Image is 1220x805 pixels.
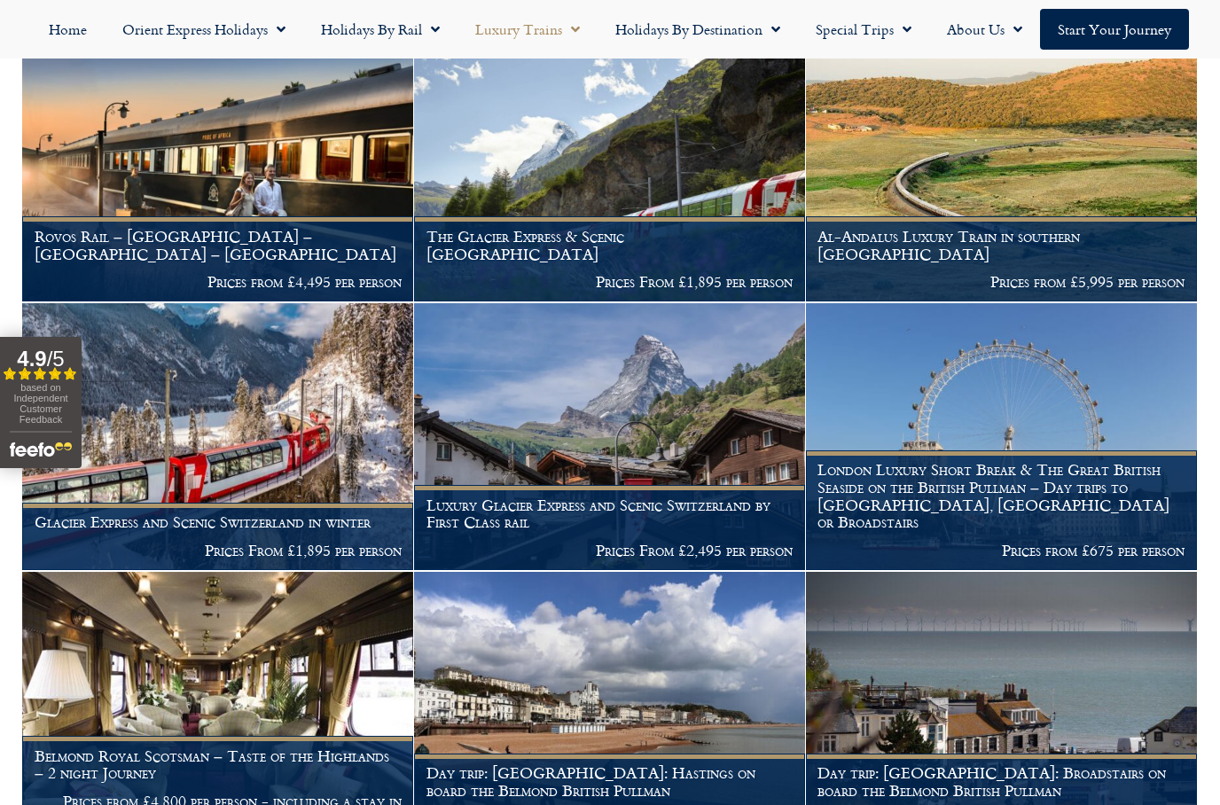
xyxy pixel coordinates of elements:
[105,9,303,50] a: Orient Express Holidays
[426,764,794,799] h1: Day trip: [GEOGRAPHIC_DATA]: Hastings on board the Belmond British Pullman
[817,542,1185,559] p: Prices from £675 per person
[9,9,1211,50] nav: Menu
[31,9,105,50] a: Home
[426,496,794,531] h1: Luxury Glacier Express and Scenic Switzerland by First Class rail
[22,35,414,303] a: Rovos Rail – [GEOGRAPHIC_DATA] – [GEOGRAPHIC_DATA] – [GEOGRAPHIC_DATA] Prices from £4,495 per person
[817,764,1185,799] h1: Day trip: [GEOGRAPHIC_DATA]: Broadstairs on board the Belmond British Pullman
[806,303,1198,571] a: London Luxury Short Break & The Great British Seaside on the British Pullman – Day trips to [GEOG...
[1040,9,1189,50] a: Start your Journey
[22,35,413,302] img: Pride Of Africa Train Holiday
[35,542,402,559] p: Prices From £1,895 per person
[426,273,794,291] p: Prices From £1,895 per person
[806,35,1198,303] a: Al-Andalus Luxury Train in southern [GEOGRAPHIC_DATA] Prices from £5,995 per person
[426,542,794,559] p: Prices From £2,495 per person
[22,303,414,571] a: Glacier Express and Scenic Switzerland in winter Prices From £1,895 per person
[817,461,1185,531] h1: London Luxury Short Break & The Great British Seaside on the British Pullman – Day trips to [GEOG...
[817,228,1185,262] h1: Al-Andalus Luxury Train in southern [GEOGRAPHIC_DATA]
[457,9,598,50] a: Luxury Trains
[35,513,402,531] h1: Glacier Express and Scenic Switzerland in winter
[303,9,457,50] a: Holidays by Rail
[35,273,402,291] p: Prices from £4,495 per person
[929,9,1040,50] a: About Us
[817,273,1185,291] p: Prices from £5,995 per person
[35,228,402,262] h1: Rovos Rail – [GEOGRAPHIC_DATA] – [GEOGRAPHIC_DATA] – [GEOGRAPHIC_DATA]
[798,9,929,50] a: Special Trips
[414,35,806,303] a: The Glacier Express & Scenic [GEOGRAPHIC_DATA] Prices From £1,895 per person
[598,9,798,50] a: Holidays by Destination
[414,303,806,571] a: Luxury Glacier Express and Scenic Switzerland by First Class rail Prices From £2,495 per person
[35,747,402,782] h1: Belmond Royal Scotsman – Taste of the Highlands – 2 night Journey
[426,228,794,262] h1: The Glacier Express & Scenic [GEOGRAPHIC_DATA]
